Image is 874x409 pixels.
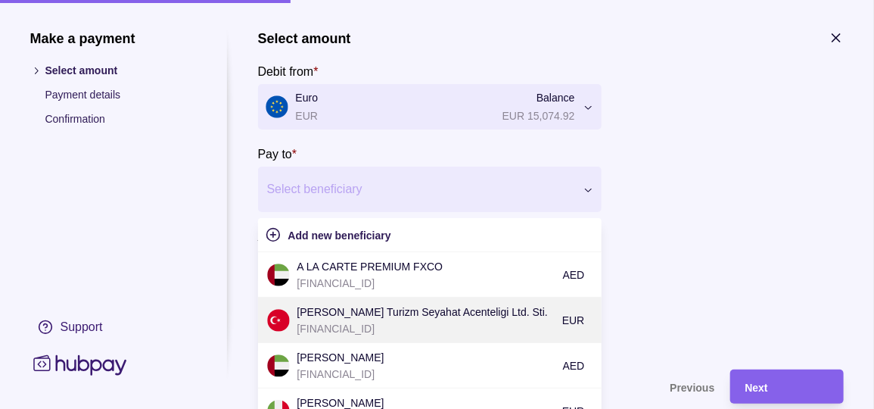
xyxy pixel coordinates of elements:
[670,382,715,394] span: Previous
[563,267,585,283] p: AED
[267,309,290,332] img: tr
[297,349,555,366] p: [PERSON_NAME]
[297,304,555,320] p: [PERSON_NAME] Turizm Seyahat Acenteligi Ltd. Sti.
[266,226,594,244] button: Add new beneficiary
[45,111,197,127] p: Confirmation
[297,320,555,337] p: [FINANCIAL_ID]
[258,148,292,161] p: Pay to
[745,382,768,394] span: Next
[30,30,197,47] h1: Make a payment
[297,258,555,275] p: A LA CARTE PREMIUM FXCO
[30,311,197,343] a: Support
[730,370,844,404] button: Next
[258,30,351,47] h1: Select amount
[45,62,197,79] p: Select amount
[297,366,555,382] p: [FINANCIAL_ID]
[297,275,555,292] p: [FINANCIAL_ID]
[61,319,103,336] div: Support
[288,229,391,242] span: Add new beneficiary
[562,312,585,329] p: EUR
[563,357,585,374] p: AED
[258,65,314,78] p: Debit from
[267,264,290,286] img: ae
[258,62,319,80] label: Debit from
[258,145,297,163] label: Pay to
[267,354,290,377] img: ae
[45,86,197,103] p: Payment details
